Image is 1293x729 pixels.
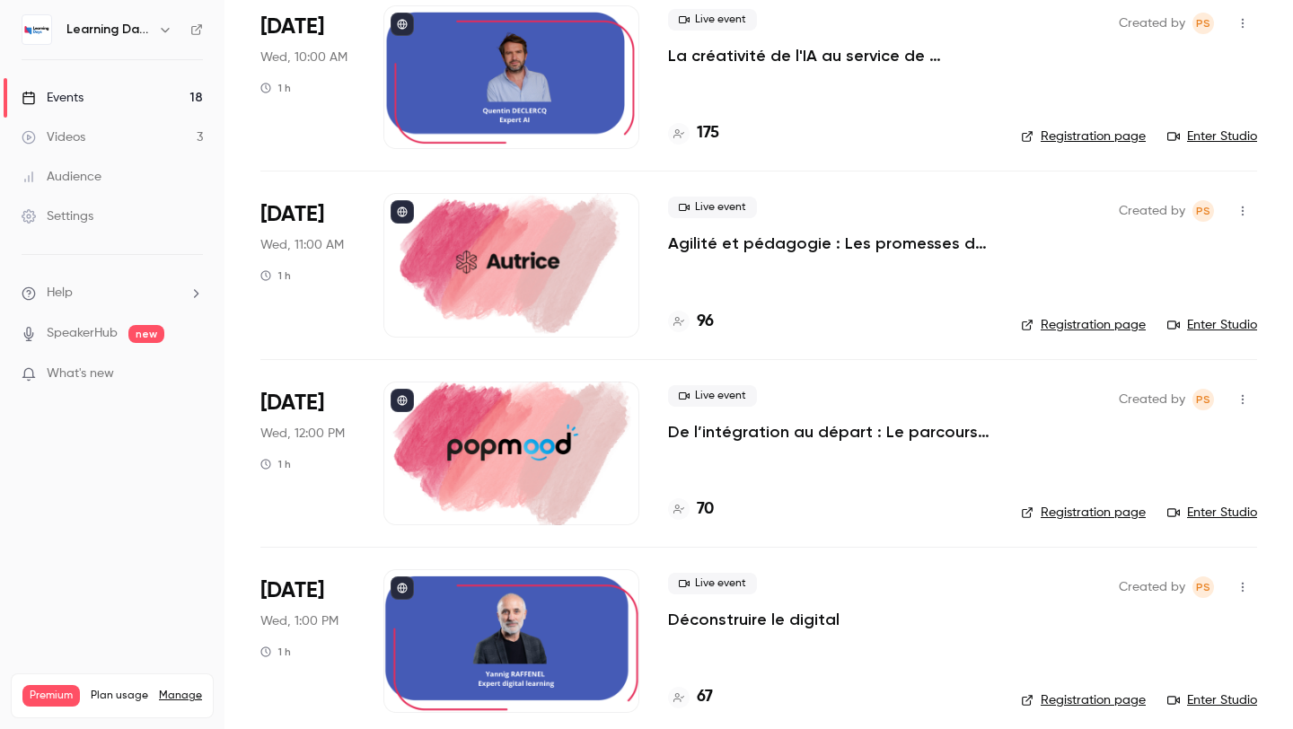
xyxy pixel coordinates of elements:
[47,284,73,303] span: Help
[668,421,992,443] a: De l’intégration au départ : Le parcours collaborateur comme moteur de fidélité et de performance
[181,366,203,382] iframe: Noticeable Trigger
[22,89,84,107] div: Events
[697,685,713,709] h4: 67
[697,497,714,522] h4: 70
[1196,13,1210,34] span: PS
[260,425,345,443] span: Wed, 12:00 PM
[1119,13,1185,34] span: Created by
[260,382,355,525] div: Oct 8 Wed, 12:00 PM (Europe/Paris)
[260,81,291,95] div: 1 h
[668,197,757,218] span: Live event
[1196,389,1210,410] span: PS
[1167,127,1257,145] a: Enter Studio
[260,569,355,713] div: Oct 8 Wed, 1:00 PM (Europe/Paris)
[1021,316,1146,334] a: Registration page
[1192,200,1214,222] span: Prad Selvarajah
[22,685,80,707] span: Premium
[260,268,291,283] div: 1 h
[66,21,151,39] h6: Learning Days
[668,45,992,66] a: La créativité de l'IA au service de l'expérience apprenante.
[668,385,757,407] span: Live event
[260,457,291,471] div: 1 h
[1196,200,1210,222] span: PS
[668,685,713,709] a: 67
[1167,691,1257,709] a: Enter Studio
[1119,389,1185,410] span: Created by
[260,193,355,337] div: Oct 8 Wed, 11:00 AM (Europe/Paris)
[260,645,291,659] div: 1 h
[1119,200,1185,222] span: Created by
[1167,316,1257,334] a: Enter Studio
[260,13,324,41] span: [DATE]
[159,689,202,703] a: Manage
[1021,504,1146,522] a: Registration page
[22,284,203,303] li: help-dropdown-opener
[47,364,114,383] span: What's new
[1021,127,1146,145] a: Registration page
[668,609,840,630] a: Déconstruire le digital
[260,236,344,254] span: Wed, 11:00 AM
[260,48,347,66] span: Wed, 10:00 AM
[47,324,118,343] a: SpeakerHub
[697,121,719,145] h4: 175
[668,497,714,522] a: 70
[1196,576,1210,598] span: PS
[1119,576,1185,598] span: Created by
[260,612,339,630] span: Wed, 1:00 PM
[260,200,324,229] span: [DATE]
[22,15,51,44] img: Learning Days
[668,9,757,31] span: Live event
[1192,576,1214,598] span: Prad Selvarajah
[668,233,992,254] a: Agilité et pédagogie : Les promesses de l'IA au service de l'expérience apprenante sont-elles ten...
[260,5,355,149] div: Oct 8 Wed, 10:00 AM (Europe/Paris)
[697,310,714,334] h4: 96
[260,576,324,605] span: [DATE]
[1192,389,1214,410] span: Prad Selvarajah
[260,389,324,417] span: [DATE]
[668,121,719,145] a: 175
[1021,691,1146,709] a: Registration page
[22,128,85,146] div: Videos
[1192,13,1214,34] span: Prad Selvarajah
[22,168,101,186] div: Audience
[668,573,757,594] span: Live event
[128,325,164,343] span: new
[91,689,148,703] span: Plan usage
[668,310,714,334] a: 96
[1167,504,1257,522] a: Enter Studio
[22,207,93,225] div: Settings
